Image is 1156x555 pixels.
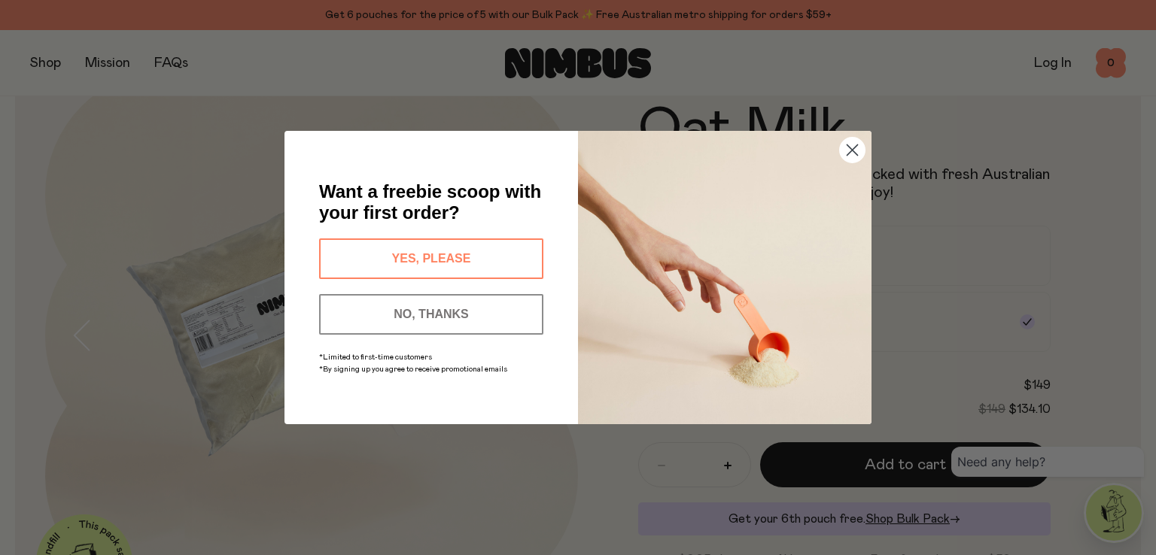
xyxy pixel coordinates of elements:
button: Close dialog [839,137,865,163]
img: c0d45117-8e62-4a02-9742-374a5db49d45.jpeg [578,131,872,424]
button: YES, PLEASE [319,238,543,279]
span: *By signing up you agree to receive promotional emails [319,365,507,373]
span: Want a freebie scoop with your first order? [319,181,541,223]
button: NO, THANKS [319,294,543,335]
span: *Limited to first-time customers [319,353,432,361]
